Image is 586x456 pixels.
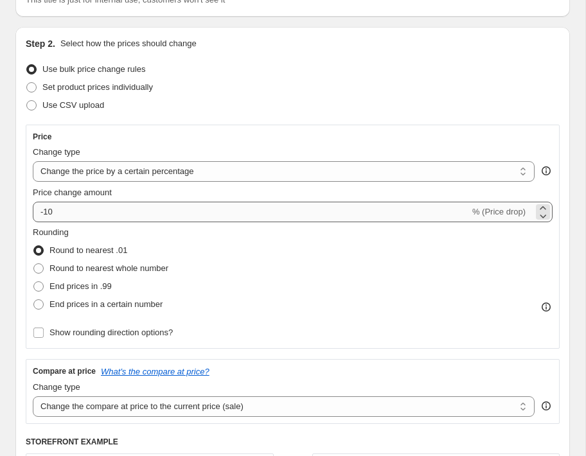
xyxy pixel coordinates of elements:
[26,37,55,50] h2: Step 2.
[540,164,553,177] div: help
[33,147,80,157] span: Change type
[42,82,153,92] span: Set product prices individually
[49,263,168,273] span: Round to nearest whole number
[540,399,553,412] div: help
[49,281,112,291] span: End prices in .99
[42,64,145,74] span: Use bulk price change rules
[26,437,560,447] h6: STOREFRONT EXAMPLE
[49,328,173,337] span: Show rounding direction options?
[33,227,69,237] span: Rounding
[33,202,470,222] input: -15
[49,245,127,255] span: Round to nearest .01
[60,37,197,50] p: Select how the prices should change
[101,367,209,376] button: What's the compare at price?
[33,132,51,142] h3: Price
[33,366,96,376] h3: Compare at price
[42,100,104,110] span: Use CSV upload
[33,382,80,392] span: Change type
[472,207,526,216] span: % (Price drop)
[33,188,112,197] span: Price change amount
[49,299,163,309] span: End prices in a certain number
